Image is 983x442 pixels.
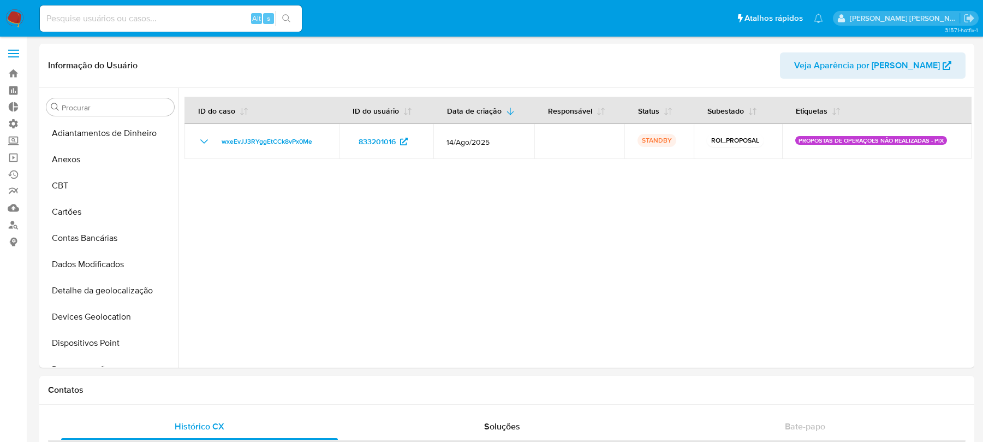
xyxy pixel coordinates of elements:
[42,225,178,251] button: Contas Bancárias
[40,11,302,26] input: Pesquise usuários ou casos...
[267,13,270,23] span: s
[252,13,261,23] span: Alt
[42,330,178,356] button: Dispositivos Point
[484,420,520,433] span: Soluções
[42,304,178,330] button: Devices Geolocation
[780,52,966,79] button: Veja Aparência por [PERSON_NAME]
[51,103,59,111] button: Procurar
[62,103,170,113] input: Procurar
[42,173,178,199] button: CBT
[48,385,966,396] h1: Contatos
[744,13,803,24] span: Atalhos rápidos
[794,52,940,79] span: Veja Aparência por [PERSON_NAME]
[785,420,825,433] span: Bate-papo
[814,14,823,23] a: Notificações
[850,13,960,23] p: sergina.neta@mercadolivre.com
[275,11,297,26] button: search-icon
[42,120,178,146] button: Adiantamentos de Dinheiro
[48,60,138,71] h1: Informação do Usuário
[42,199,178,225] button: Cartões
[963,13,975,24] a: Sair
[42,251,178,278] button: Dados Modificados
[42,146,178,173] button: Anexos
[42,356,178,382] button: Documentação
[42,278,178,304] button: Detalhe da geolocalização
[175,420,224,433] span: Histórico CX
